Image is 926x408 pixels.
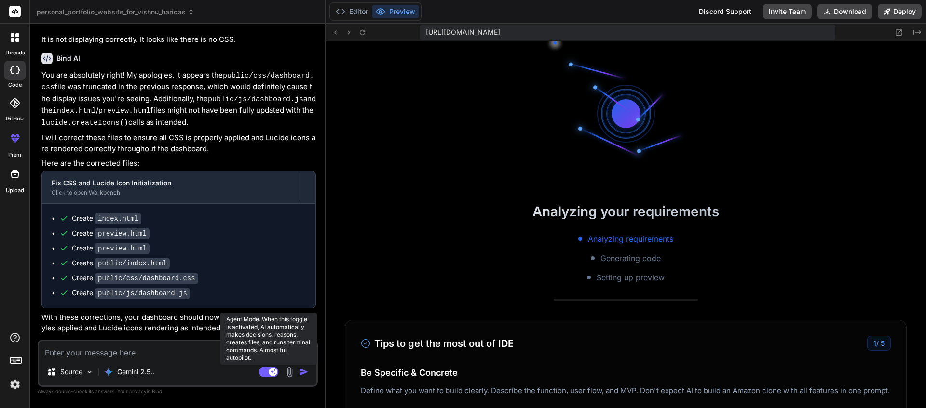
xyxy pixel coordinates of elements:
img: Gemini 2.5 flash [104,367,113,377]
div: Discord Support [693,4,757,19]
button: Editor [332,5,372,18]
button: Download [817,4,872,19]
code: public/js/dashboard.js [95,288,190,299]
code: index.html [53,107,96,115]
img: Pick Models [85,368,94,376]
div: Create [72,273,198,283]
button: Preview [372,5,419,18]
h6: Bind AI [56,53,80,63]
span: Analyzing requirements [588,233,673,245]
span: Setting up preview [597,272,665,283]
img: attachment [284,367,295,378]
code: preview.html [98,107,150,115]
label: prem [8,151,21,159]
code: public/js/dashboard.js [208,95,303,104]
span: 1 [873,339,876,347]
div: / [867,336,891,351]
code: lucide.createIcons() [41,119,128,127]
img: settings [7,376,23,393]
p: With these corrections, your dashboard should now display correctly with all styles applied and L... [41,312,316,334]
label: GitHub [6,115,24,123]
img: icon [299,367,309,377]
code: public/css/dashboard.css [95,273,198,284]
div: Fix CSS and Lucide Icon Initialization [52,178,290,188]
span: privacy [129,388,147,394]
div: Create [72,228,150,238]
span: personal_portfolio_website_for_vishnu_haridas [37,7,194,17]
div: Create [72,213,141,224]
p: You are absolutely right! My apologies. It appears the file was truncated in the previous respons... [41,70,316,129]
label: code [8,81,22,89]
button: Deploy [878,4,922,19]
p: Here are the corrected files: [41,158,316,169]
label: threads [4,49,25,57]
h4: Be Specific & Concrete [361,366,891,379]
div: Create [72,288,190,298]
button: Invite Team [763,4,812,19]
code: preview.html [95,243,150,254]
div: Create [72,258,170,268]
code: preview.html [95,228,150,239]
div: Click to open Workbench [52,189,290,197]
p: It is not displaying correctly. It looks like there is no CSS. [41,34,316,45]
span: [URL][DOMAIN_NAME] [426,27,500,37]
code: index.html [95,213,141,224]
span: 5 [881,339,885,347]
p: Source [60,367,82,377]
button: Fix CSS and Lucide Icon InitializationClick to open Workbench [42,171,300,203]
h2: Analyzing your requirements [326,201,926,222]
p: Always double-check its answers. Your in Bind [38,387,318,396]
label: Upload [6,186,24,195]
p: I will correct these files to ensure all CSS is properly applied and Lucide icons are rendered co... [41,132,316,154]
button: Agent Mode. When this toggle is activated, AI automatically makes decisions, reasons, creates fil... [257,366,280,378]
span: Generating code [600,252,661,264]
p: Gemini 2.5.. [117,367,154,377]
code: public/index.html [95,258,170,269]
h3: Tips to get the most out of IDE [361,336,514,351]
div: Create [72,243,150,253]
